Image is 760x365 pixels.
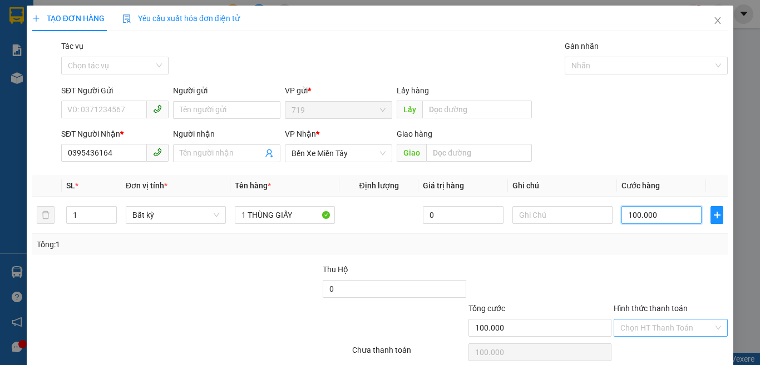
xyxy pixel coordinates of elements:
span: Giá trị hàng [423,181,464,190]
span: 719 [292,102,386,118]
span: plus [32,14,40,22]
label: Tác vụ [61,42,83,51]
span: Gửi: [9,11,27,22]
span: close [713,16,722,25]
button: plus [710,206,723,224]
span: plus [711,211,723,219]
span: Lấy [397,101,422,118]
div: Chưa thanh toán [351,344,467,363]
th: Ghi chú [508,175,617,197]
span: Giao hàng [397,129,432,138]
span: CR : [8,58,23,70]
span: Giao [397,144,426,162]
span: Yêu cầu xuất hóa đơn điện tử [122,14,240,23]
div: SĐT Người Nhận [61,128,169,140]
label: Gán nhãn [565,42,599,51]
label: Hình thức thanh toán [614,304,688,313]
span: Đơn vị tính [126,181,167,190]
span: SL [66,181,75,190]
div: VP gửi [285,84,392,97]
button: delete [37,206,55,224]
input: Ghi Chú [512,206,613,224]
span: TẠO ĐƠN HÀNG [32,14,105,23]
input: 0 [423,206,503,224]
div: SĐT Người Gửi [61,84,169,97]
img: icon [122,14,131,23]
span: user-add [265,149,274,158]
span: Nhận: [72,11,99,22]
span: Lấy hàng [397,86,429,95]
input: VD: Bàn, Ghế [235,206,335,224]
span: Tên hàng [235,181,271,190]
span: phone [153,148,162,157]
span: Tổng cước [468,304,505,313]
span: Thu Hộ [323,265,348,274]
div: 100.000 [8,58,66,83]
div: 719 [9,9,65,23]
div: 0989168795 [72,36,185,52]
input: Dọc đường [426,144,532,162]
div: Tổng: 1 [37,238,294,251]
button: Close [702,6,733,37]
div: Văn Phòng [GEOGRAPHIC_DATA] [72,9,185,36]
input: Dọc đường [422,101,532,118]
span: VP Nhận [285,129,316,138]
span: phone [153,104,162,113]
span: Bất kỳ [132,207,219,223]
span: Bến Xe Miền Tây [292,145,386,162]
div: Người nhận [173,128,280,140]
div: Người gửi [173,84,280,97]
span: Định lượng [359,181,398,190]
span: Cước hàng [621,181,660,190]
